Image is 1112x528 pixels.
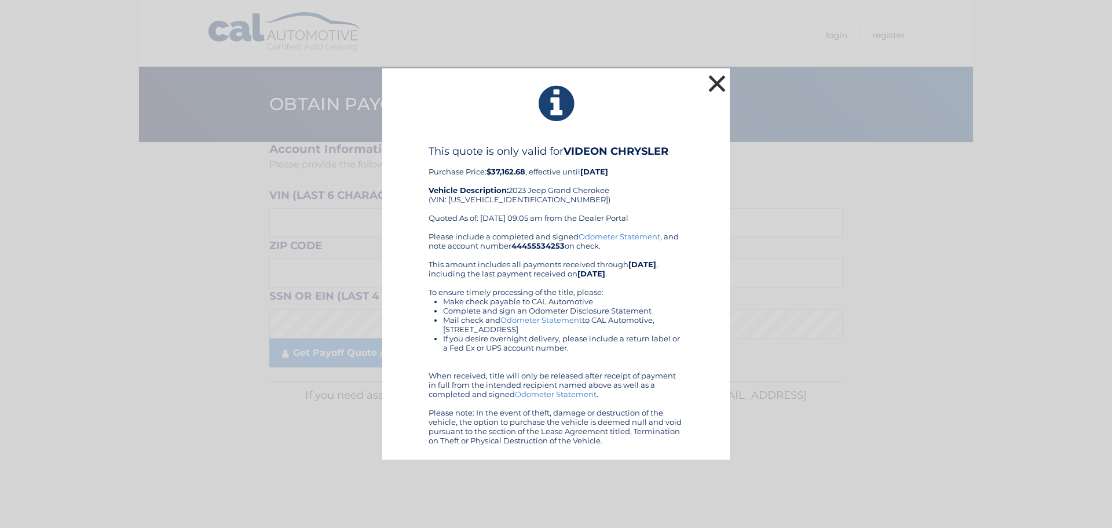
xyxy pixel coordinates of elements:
li: If you desire overnight delivery, please include a return label or a Fed Ex or UPS account number. [443,334,683,352]
b: [DATE] [577,269,605,278]
li: Make check payable to CAL Automotive [443,297,683,306]
a: Odometer Statement [500,315,582,325]
li: Mail check and to CAL Automotive, [STREET_ADDRESS] [443,315,683,334]
div: Please include a completed and signed , and note account number on check. This amount includes al... [429,232,683,445]
b: 44455534253 [511,241,565,250]
a: Odometer Statement [515,389,597,399]
h4: This quote is only valid for [429,145,683,158]
button: × [705,72,729,95]
b: $37,162.68 [487,167,525,176]
strong: Vehicle Description: [429,185,509,195]
b: [DATE] [580,167,608,176]
b: [DATE] [628,260,656,269]
li: Complete and sign an Odometer Disclosure Statement [443,306,683,315]
div: Purchase Price: , effective until 2023 Jeep Grand Cherokee (VIN: [US_VEHICLE_IDENTIFICATION_NUMBE... [429,145,683,232]
b: VIDEON CHRYSLER [564,145,668,158]
a: Odometer Statement [579,232,660,241]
